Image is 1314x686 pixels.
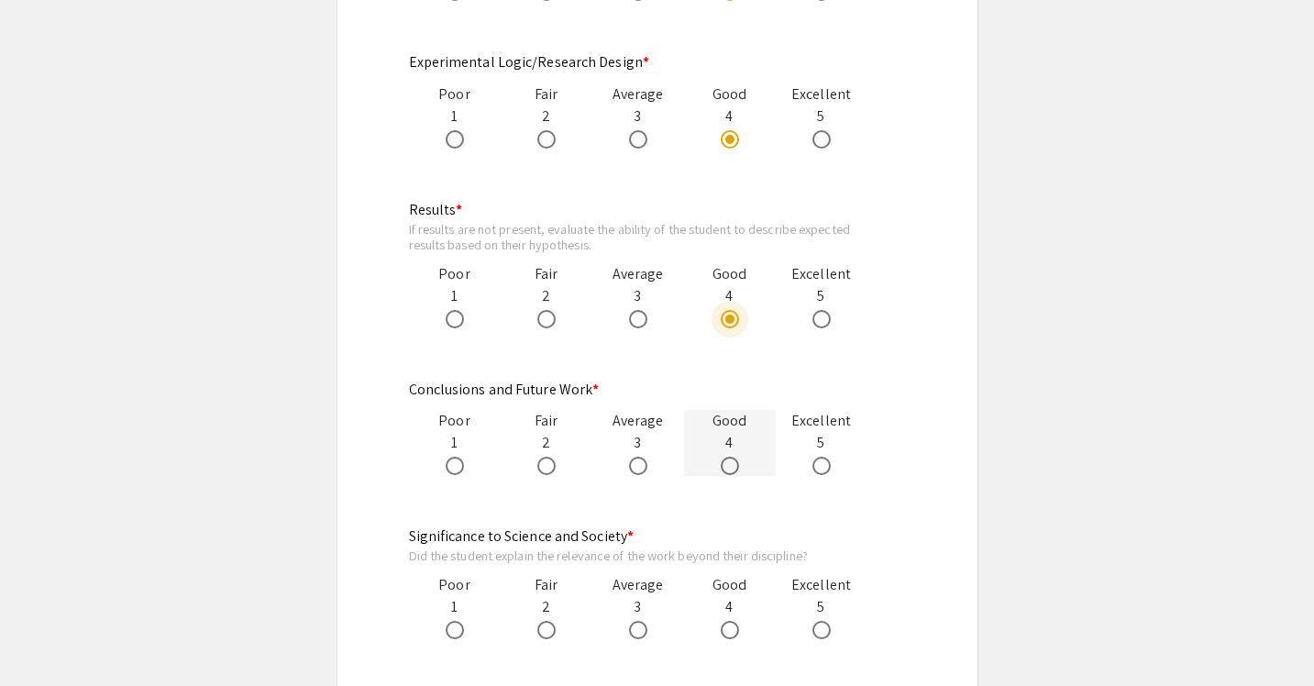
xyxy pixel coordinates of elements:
div: Average [592,263,684,285]
div: Excellent [776,263,867,285]
div: Good [684,410,776,432]
div: Fair [501,574,592,596]
div: 3 [592,410,684,476]
div: 4 [684,410,776,476]
div: Did the student explain the relevance of the work beyond their discipline? [409,548,867,564]
div: 2 [501,83,592,149]
div: Average [592,574,684,596]
div: Excellent [776,410,867,432]
div: Poor [409,83,501,105]
div: Good [684,83,776,105]
div: Fair [501,263,592,285]
div: If results are not present, evaluate the ability of the student to describe expected results base... [409,221,867,253]
mat-label: Conclusions and Future Work [409,380,600,399]
div: 1 [409,83,501,149]
div: Good [684,574,776,596]
div: 3 [592,263,684,329]
div: Poor [409,410,501,432]
div: 2 [501,410,592,476]
iframe: Chat [14,603,78,672]
div: Fair [501,83,592,105]
div: 2 [501,574,592,640]
mat-label: Experimental Logic/Research Design [409,52,650,72]
div: Excellent [776,574,867,596]
div: 5 [776,263,867,329]
mat-label: Significance to Science and Society [409,526,635,546]
div: Excellent [776,83,867,105]
div: 3 [592,574,684,640]
div: 1 [409,410,501,476]
div: Poor [409,263,501,285]
div: 4 [684,263,776,329]
div: 4 [684,83,776,149]
div: Average [592,83,684,105]
mat-label: Results [409,200,463,219]
div: 3 [592,83,684,149]
div: 1 [409,574,501,640]
div: 2 [501,263,592,329]
div: Good [684,263,776,285]
div: 5 [776,574,867,640]
div: Average [592,410,684,432]
div: 5 [776,83,867,149]
div: 1 [409,263,501,329]
div: 5 [776,410,867,476]
div: Poor [409,574,501,596]
div: Fair [501,410,592,432]
div: 4 [684,574,776,640]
